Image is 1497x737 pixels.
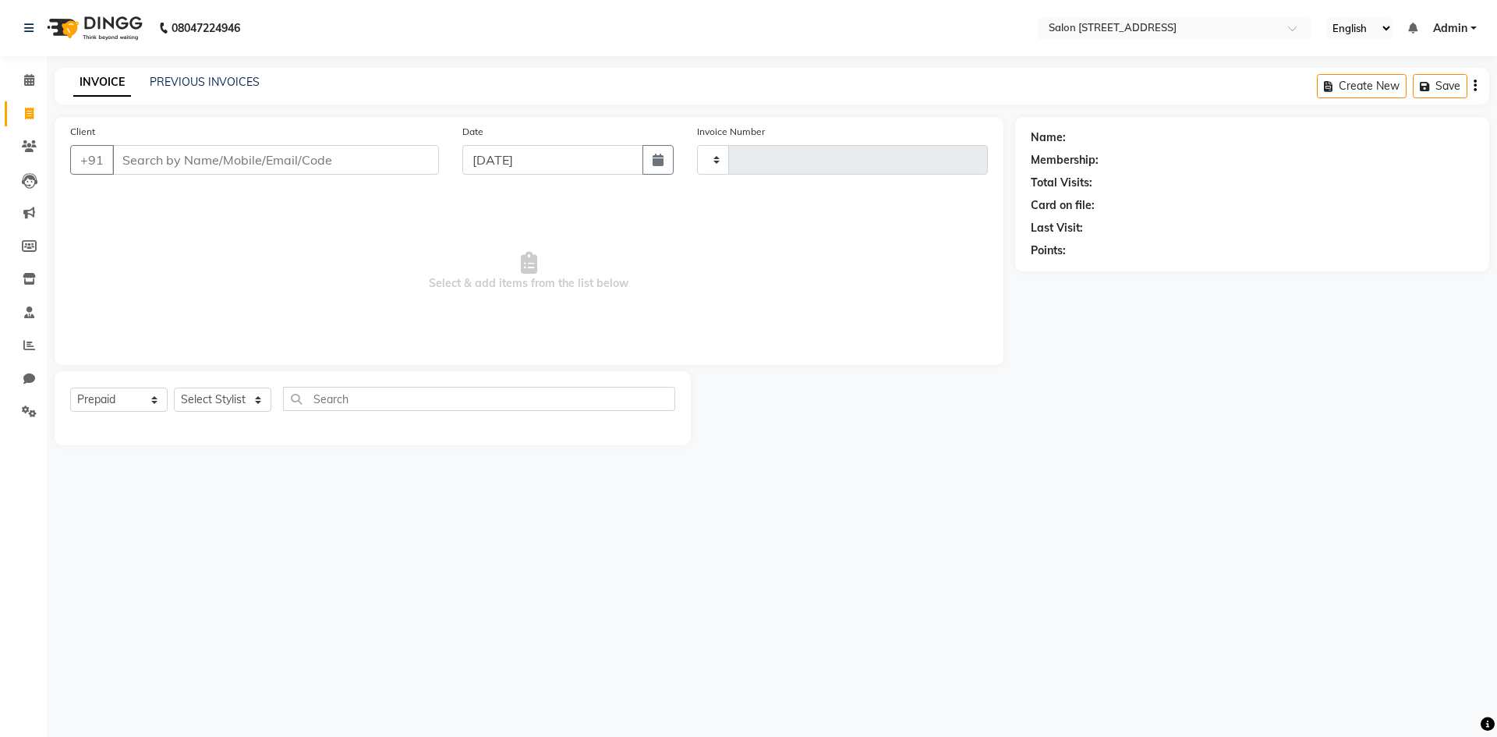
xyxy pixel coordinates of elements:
a: INVOICE [73,69,131,97]
label: Date [462,125,483,139]
b: 08047224946 [172,6,240,50]
img: logo [40,6,147,50]
input: Search by Name/Mobile/Email/Code [112,145,439,175]
div: Last Visit: [1031,220,1083,236]
input: Search [283,387,675,411]
button: Create New [1317,74,1407,98]
button: Save [1413,74,1467,98]
div: Total Visits: [1031,175,1092,191]
span: Admin [1433,20,1467,37]
span: Select & add items from the list below [70,193,988,349]
label: Invoice Number [697,125,765,139]
label: Client [70,125,95,139]
div: Membership: [1031,152,1099,168]
div: Card on file: [1031,197,1095,214]
div: Name: [1031,129,1066,146]
button: +91 [70,145,114,175]
div: Points: [1031,243,1066,259]
a: PREVIOUS INVOICES [150,75,260,89]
